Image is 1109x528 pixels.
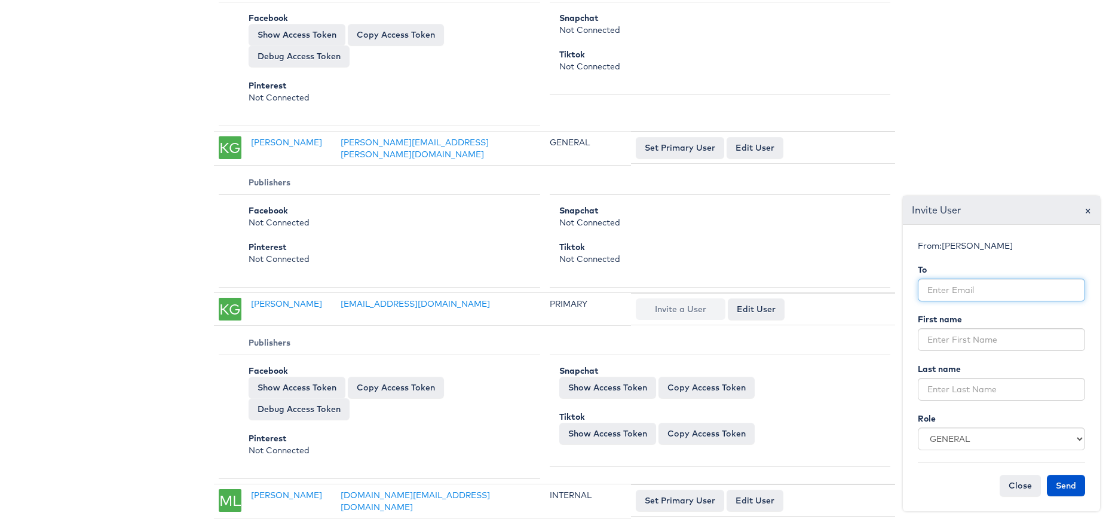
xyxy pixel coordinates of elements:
div: ML [219,489,241,512]
button: Copy Access Token [658,377,755,398]
b: Facebook [249,365,288,376]
th: Publishers [219,331,540,355]
b: Pinterest [249,242,287,252]
b: Tiktok [559,49,585,60]
div: KG [219,298,241,321]
div: From: [918,240,1085,252]
input: Enter First Name [918,328,1085,351]
div: Not Connected [559,241,876,265]
span: × [1085,202,1091,218]
span: Invite User [912,203,961,217]
b: Last name [918,364,961,374]
a: Edit User [727,137,783,158]
input: Enter Last Name [918,378,1085,401]
div: Not Connected [559,205,876,228]
button: Show Access Token [249,377,345,398]
div: Not Connected [559,48,876,72]
a: Edit User [728,298,785,320]
button: Copy Access Token [348,377,444,398]
button: Send [1047,475,1085,496]
button: Show Access Token [559,377,656,398]
td: PRIMARY [545,293,631,326]
div: Not Connected [249,241,526,265]
b: Tiktok [559,242,585,252]
a: Debug Access Token [249,45,350,67]
b: Pinterest [249,433,287,444]
b: Facebook [249,205,288,216]
button: Show Access Token [559,423,656,444]
b: Snapchat [559,13,599,23]
td: INTERNAL [545,484,631,518]
a: [EMAIL_ADDRESS][DOMAIN_NAME] [341,298,490,309]
a: Edit User [727,490,783,511]
div: Not Connected [249,432,526,456]
td: GENERAL [545,132,631,166]
b: Snapchat [559,205,599,216]
b: Role [918,413,936,424]
a: [PERSON_NAME] [251,490,322,500]
b: Snapchat [559,365,599,376]
a: [PERSON_NAME][EMAIL_ADDRESS][PERSON_NAME][DOMAIN_NAME] [341,137,489,160]
input: Enter Email [918,279,1085,301]
button: Set Primary User [636,490,724,511]
th: Publishers [219,170,540,195]
b: First name [918,314,962,325]
button: Show Access Token [249,24,345,45]
b: To [918,264,927,275]
div: Not Connected [249,205,526,228]
button: Copy Access Token [348,24,444,45]
a: Debug Access Token [249,398,350,420]
b: Tiktok [559,411,585,422]
a: [PERSON_NAME] [251,137,322,148]
div: KG [219,136,241,159]
button: Set Primary User [636,137,724,158]
a: [PERSON_NAME] [251,298,322,309]
b: Facebook [249,13,288,23]
div: Not Connected [249,80,526,103]
a: [DOMAIN_NAME][EMAIL_ADDRESS][DOMAIN_NAME] [341,490,490,512]
span: [PERSON_NAME] [942,240,1013,251]
button: Copy Access Token [658,423,755,444]
div: Not Connected [559,12,876,36]
b: Pinterest [249,80,287,91]
button: Invite a User [636,298,725,320]
button: Close [1000,475,1041,496]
